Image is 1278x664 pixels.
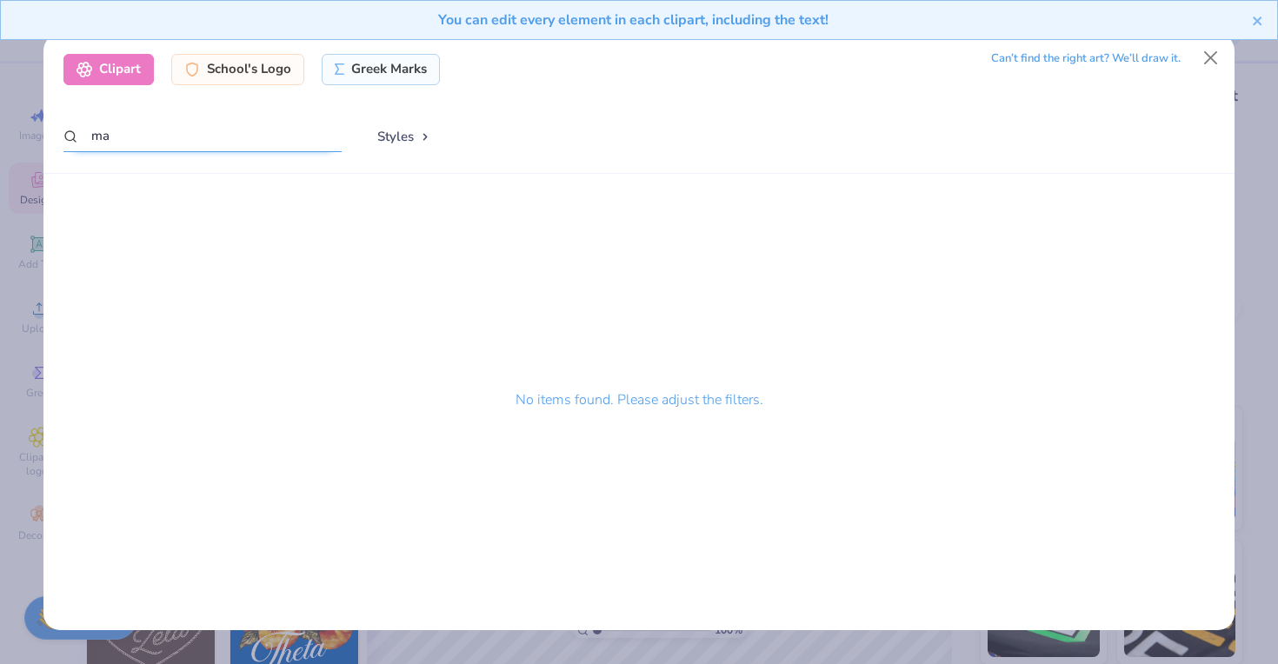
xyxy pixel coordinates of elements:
[991,43,1181,74] div: Can’t find the right art? We’ll draw it.
[63,54,154,85] div: Clipart
[322,54,441,85] div: Greek Marks
[516,389,763,410] p: No items found. Please adjust the filters.
[14,10,1252,30] div: You can edit every element in each clipart, including the text!
[1252,10,1264,30] button: close
[359,120,449,153] button: Styles
[171,54,304,85] div: School's Logo
[63,120,342,152] input: Search by name
[1195,42,1228,75] button: Close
